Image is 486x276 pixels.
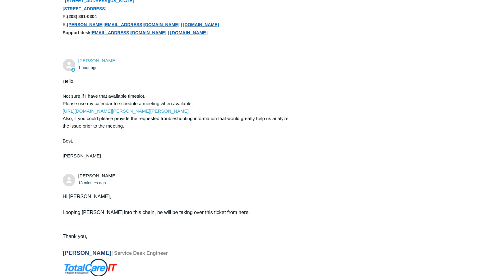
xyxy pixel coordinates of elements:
span: | [111,250,113,256]
a: [PERSON_NAME][EMAIL_ADDRESS][DOMAIN_NAME] [67,22,180,27]
a: [URL][DOMAIN_NAME][PERSON_NAME][PERSON_NAME] [63,108,189,114]
span: Thank you, [63,234,87,239]
time: 09/25/2025, 08:49 [78,65,98,70]
a: [PERSON_NAME] [78,58,117,63]
span: E: [63,22,67,27]
a: [DOMAIN_NAME] [170,30,208,35]
span: P: [63,14,67,19]
time: 09/25/2025, 10:03 [78,180,106,185]
a: [DOMAIN_NAME] [183,22,219,27]
span: Hi [PERSON_NAME], [63,194,111,199]
span: Kris Haire [78,58,117,63]
span: | [168,30,169,35]
div: Hello, Not sure if I have that available timeslot. Please use my calendar to schedule a meeting w... [63,77,295,160]
a: [EMAIL_ADDRESS][DOMAIN_NAME] [90,30,166,35]
span: | [181,22,182,27]
span: [STREET_ADDRESS] [63,6,107,11]
span: (208) 881-0304 [67,14,97,19]
span: Ferdinand Miraflor [78,173,117,178]
span: Looping [PERSON_NAME] into this chain, he will be taking over this ticket from here. [63,210,250,215]
span: Support desk [63,30,90,35]
span: Service Desk Engineer [114,250,168,256]
span: [PERSON_NAME] [63,250,112,256]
